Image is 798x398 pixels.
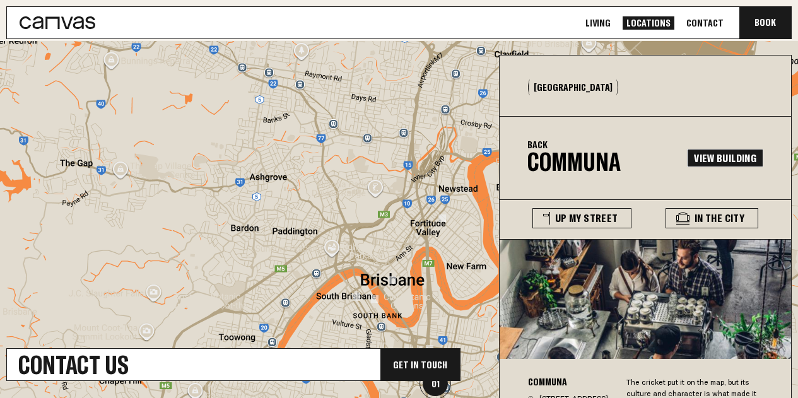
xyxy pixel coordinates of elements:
[532,208,631,228] button: Up My Street
[683,16,727,30] a: Contact
[6,348,461,381] a: Contact UsGet In Touch
[528,377,614,387] h3: Communa
[666,208,758,228] button: In The City
[739,7,791,38] button: Book
[528,79,618,95] button: [GEOGRAPHIC_DATA]
[582,16,614,30] a: Living
[380,349,460,380] div: Get In Touch
[527,139,548,149] button: Back
[687,149,763,167] a: View Building
[623,16,674,30] a: Locations
[500,240,792,359] img: b9c60a2890d18fbd544eb75fd7ab2128d1314e1a-463x189.jpg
